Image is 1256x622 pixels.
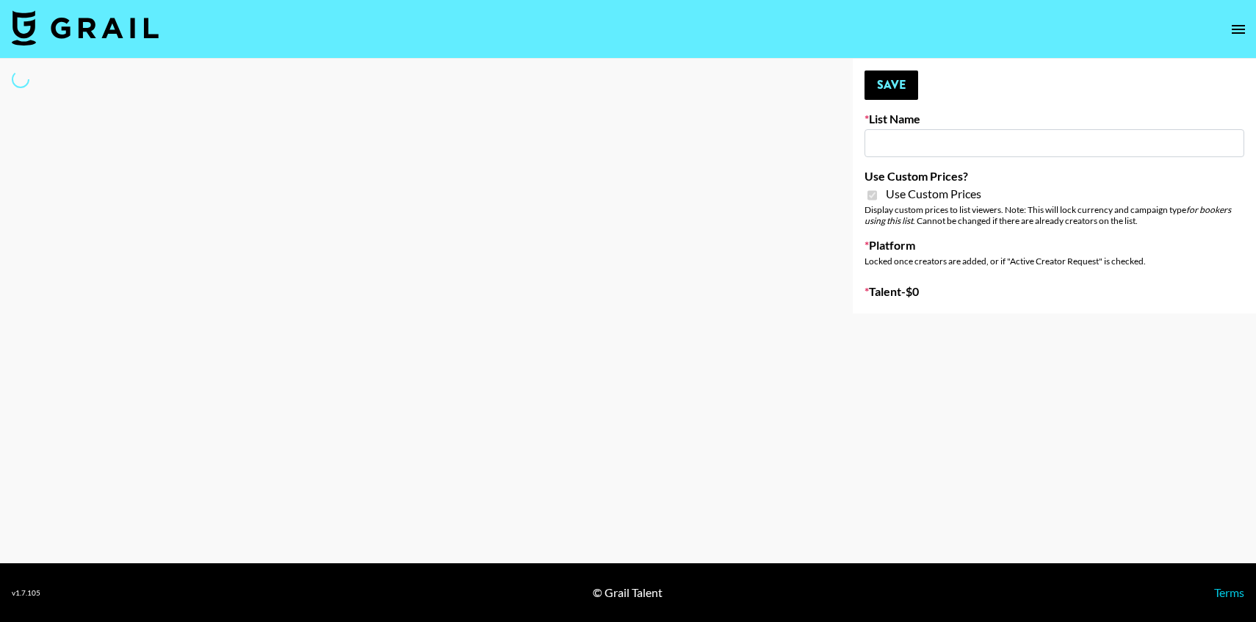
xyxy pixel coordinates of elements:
span: Use Custom Prices [886,187,981,201]
label: Talent - $ 0 [865,284,1244,299]
label: Use Custom Prices? [865,169,1244,184]
button: open drawer [1224,15,1253,44]
label: List Name [865,112,1244,126]
div: Locked once creators are added, or if "Active Creator Request" is checked. [865,256,1244,267]
div: Display custom prices to list viewers. Note: This will lock currency and campaign type . Cannot b... [865,204,1244,226]
label: Platform [865,238,1244,253]
button: Save [865,70,918,100]
a: Terms [1214,585,1244,599]
div: v 1.7.105 [12,588,40,598]
em: for bookers using this list [865,204,1231,226]
div: © Grail Talent [593,585,663,600]
img: Grail Talent [12,10,159,46]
